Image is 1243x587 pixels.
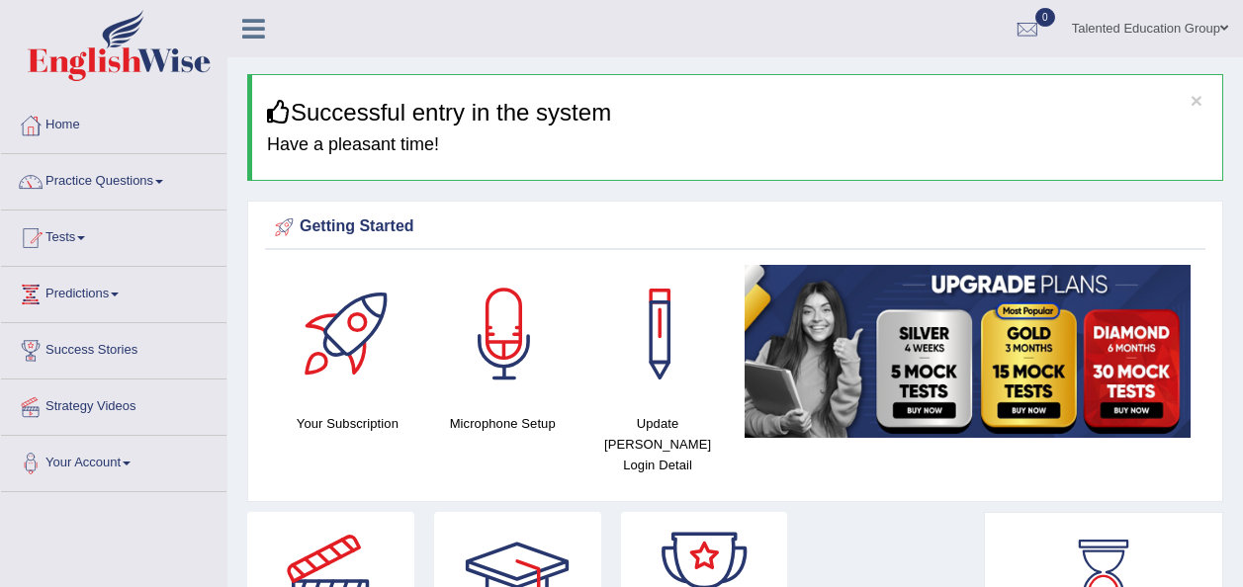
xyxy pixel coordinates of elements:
div: Getting Started [270,212,1200,242]
h4: Microphone Setup [435,413,571,434]
span: 0 [1035,8,1055,27]
a: Success Stories [1,323,226,373]
h4: Your Subscription [280,413,415,434]
a: Strategy Videos [1,379,226,429]
h4: Have a pleasant time! [267,135,1207,155]
a: Practice Questions [1,154,226,204]
img: small5.jpg [745,265,1191,437]
a: Your Account [1,436,226,485]
a: Home [1,98,226,147]
button: × [1191,90,1202,111]
a: Tests [1,210,226,260]
h3: Successful entry in the system [267,100,1207,126]
a: Predictions [1,267,226,316]
h4: Update [PERSON_NAME] Login Detail [590,413,726,475]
